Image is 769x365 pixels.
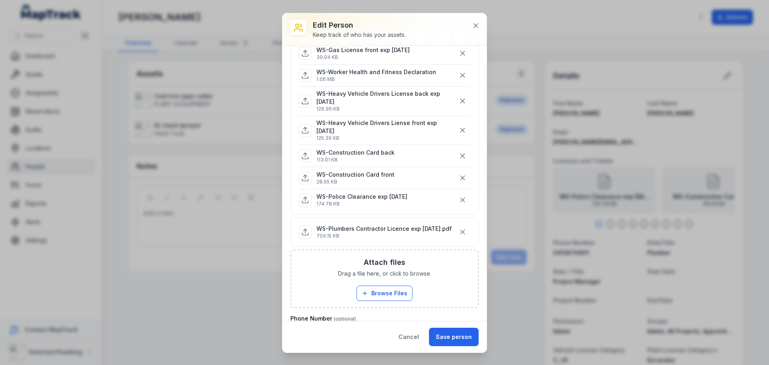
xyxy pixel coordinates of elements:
[316,119,455,135] p: WS-Heavy Vehicle Drivers Liense front exp [DATE]
[316,171,395,179] p: WS-Construction Card front
[316,233,452,239] p: 709.15 KB
[364,257,405,268] h3: Attach files
[429,328,479,346] button: Save person
[316,193,407,201] p: WS-Police Clearance exp [DATE]
[313,20,406,31] h3: Edit person
[316,135,455,141] p: 125.39 KB
[316,225,452,233] p: WS-Plumbers Contractor Licence exp [DATE].pdf
[356,286,413,301] button: Browse Files
[316,201,407,207] p: 174.78 KB
[316,179,395,185] p: 28.65 KB
[316,106,455,112] p: 126.96 KB
[316,46,410,54] p: WS-Gas License front exp [DATE]
[316,54,410,60] p: 39.04 KB
[338,270,431,278] span: Drag a file here, or click to browse.
[316,90,455,106] p: WS-Heavy Vehicle Drivers License back exp [DATE]
[392,328,426,346] button: Cancel
[316,68,436,76] p: WS-Worker Health and Fitness Declaration
[316,149,395,157] p: WS-Construction Card back
[316,76,436,83] p: 1.06 MB
[313,31,406,39] div: Keep track of who has your assets.
[316,157,395,163] p: 113.01 KB
[290,315,356,323] label: Phone Number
